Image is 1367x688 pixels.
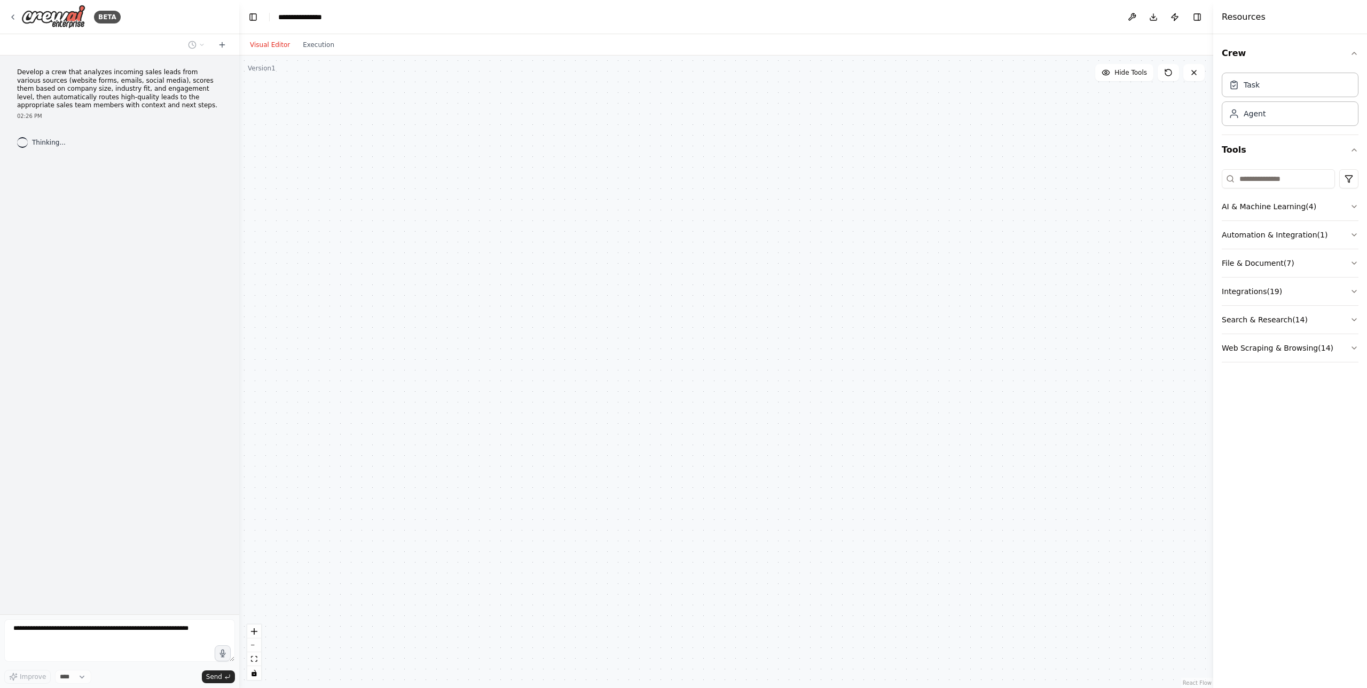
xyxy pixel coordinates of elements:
button: File & Document(7) [1222,249,1358,277]
button: Improve [4,670,51,684]
div: Agent [1244,108,1266,119]
span: Send [206,673,222,681]
button: Hide Tools [1095,64,1153,81]
button: AI & Machine Learning(4) [1222,193,1358,220]
button: zoom out [247,638,261,652]
button: Visual Editor [243,38,296,51]
button: Automation & Integration(1) [1222,221,1358,249]
button: Switch to previous chat [184,38,209,51]
img: Logo [21,5,85,29]
button: Web Scraping & Browsing(14) [1222,334,1358,362]
nav: breadcrumb [278,12,332,22]
button: Hide left sidebar [246,10,261,25]
button: toggle interactivity [247,666,261,680]
button: Crew [1222,38,1358,68]
button: Tools [1222,135,1358,165]
div: React Flow controls [247,624,261,680]
div: Tools [1222,165,1358,371]
div: Version 1 [248,64,276,73]
button: Integrations(19) [1222,278,1358,305]
div: Crew [1222,68,1358,135]
button: fit view [247,652,261,666]
button: Search & Research(14) [1222,306,1358,334]
div: 02:26 PM [17,112,222,120]
button: zoom in [247,624,261,638]
span: Hide Tools [1114,68,1147,77]
div: BETA [94,11,121,23]
button: Send [202,670,235,683]
p: Develop a crew that analyzes incoming sales leads from various sources (website forms, emails, so... [17,68,222,110]
button: Execution [296,38,341,51]
span: Improve [20,673,46,681]
button: Hide right sidebar [1190,10,1205,25]
div: Task [1244,80,1260,90]
h4: Resources [1222,11,1266,23]
a: React Flow attribution [1183,680,1212,686]
span: Thinking... [32,138,66,147]
button: Start a new chat [214,38,231,51]
button: Click to speak your automation idea [215,645,231,661]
